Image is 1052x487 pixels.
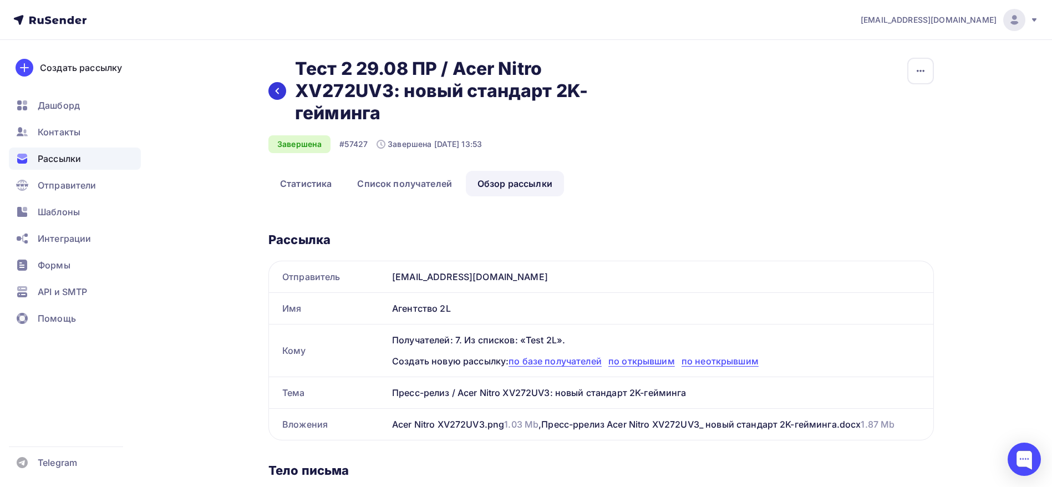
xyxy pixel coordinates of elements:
a: Рассылки [9,148,141,170]
h2: Тест 2 29.08 ПР / Acer Nitro XV272UV3: новый стандарт 2K-гейминга [295,58,630,124]
span: API и SMTP [38,285,87,298]
div: Завершена [DATE] 13:53 [377,139,482,150]
a: Дашборд [9,94,141,116]
span: Telegram [38,456,77,469]
a: Контакты [9,121,141,143]
div: Отправитель [269,261,388,292]
p: — новый игровой монитор Acer Nitro XV272UV3. Это идеальное решение для тех, кто ценит скорость и ... [25,104,374,246]
span: Дашборд [38,99,80,112]
div: Создать рассылку [40,61,122,74]
a: Формы [9,254,141,276]
span: Отправители [38,179,96,192]
p: Пресс-релиз [25,6,194,13]
div: Вложения [269,409,388,440]
div: Кому [269,324,388,377]
span: по базе получателей [509,356,602,367]
span: Интеграции [38,232,91,245]
div: Тело письма [268,463,934,478]
div: Пресс-релиз / Acer Nitro XV272UV3: новый стандарт 2K-гейминга [388,377,933,408]
span: 1.03 Mb [504,419,538,430]
div: Рассылка [268,232,934,247]
div: Агентство 2L [388,293,933,324]
span: по неоткрывшим [682,356,759,367]
div: Завершена [268,135,331,153]
a: Статистика [268,171,343,196]
span: Контакты [38,125,80,139]
span: Формы [38,258,70,272]
div: Acer Nitro XV272UV3.png , [392,418,541,431]
div: Тема [269,377,388,408]
span: Рассылки [38,152,81,165]
div: Имя [269,293,388,324]
div: Создать новую рассылку: [392,354,920,368]
div: Получателей: 7. Из списков: «Test 2L». [392,333,920,347]
a: [EMAIL_ADDRESS][DOMAIN_NAME] [861,9,1039,31]
span: Помощь [38,312,76,325]
span: 1.87 Mb [861,419,895,430]
div: Пресс-ррелиз Acer Nitro XV272UV3_ новый стандарт 2K-гейминга.docx [541,418,895,431]
a: Шаблоны [9,201,141,223]
a: Обзор рассылки [466,171,564,196]
a: Список получателей [345,171,464,196]
span: [EMAIL_ADDRESS][DOMAIN_NAME] [861,14,997,26]
strong: Acer Nitro XV272UV3: новый стандарт 2K-гейминга [41,80,358,95]
span: по открывшим [608,356,675,367]
span: Шаблоны [38,205,80,219]
a: Отправители [9,174,141,196]
div: [EMAIL_ADDRESS][DOMAIN_NAME] [388,261,933,292]
div: #57427 [339,139,368,150]
strong: [GEOGRAPHIC_DATA], [GEOGRAPHIC_DATA] ([DATE]) [25,104,248,114]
